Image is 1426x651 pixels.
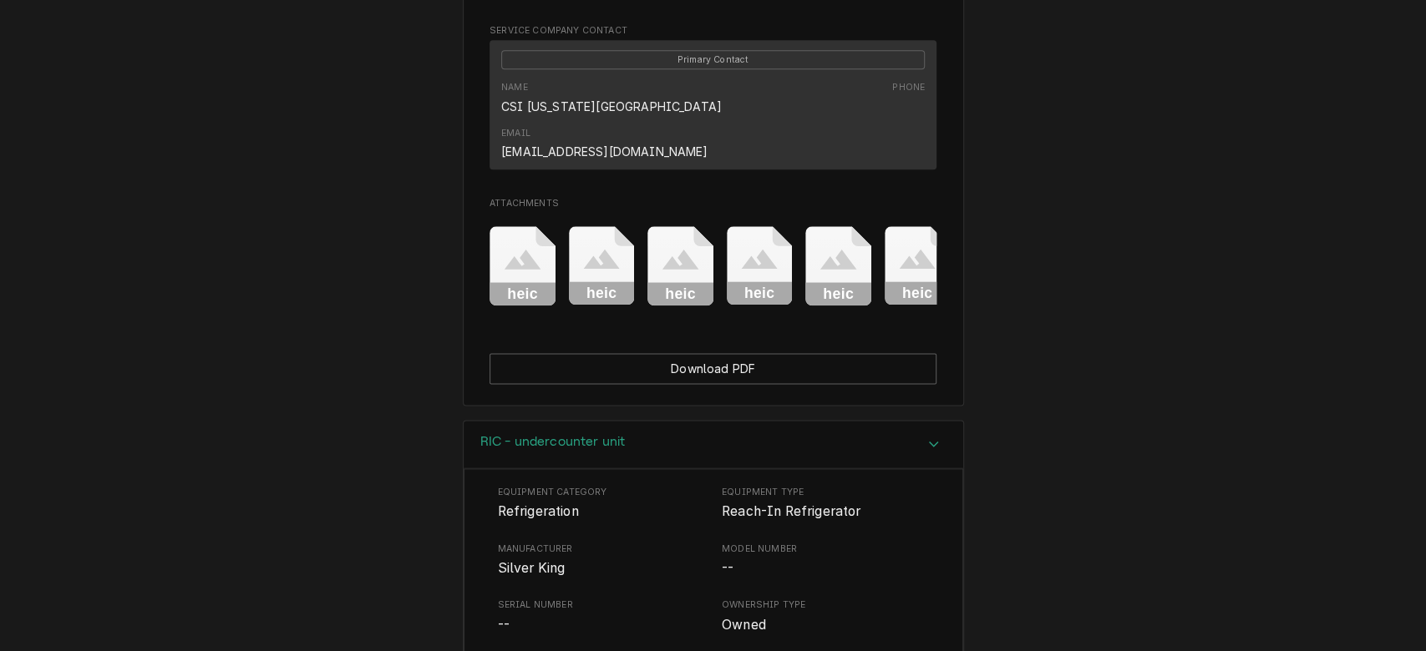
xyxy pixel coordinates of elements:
span: Equipment Type [722,486,929,499]
div: Serial Number [498,598,705,634]
span: Manufacturer [498,542,705,556]
div: Accordion Header [464,421,963,468]
button: heic [569,226,635,305]
span: Ownership Type [722,615,929,635]
span: -- [498,617,510,633]
a: [EMAIL_ADDRESS][DOMAIN_NAME] [501,144,708,159]
span: Attachments [490,213,936,318]
div: Ownership Type [722,598,929,634]
button: heic [805,226,871,305]
div: Model Number [722,542,929,578]
span: Reach-In Refrigerator [722,503,860,519]
span: Primary Contact [501,50,925,69]
div: Phone [892,81,925,114]
button: heic [647,226,713,305]
div: Contact [490,40,936,169]
div: Manufacturer [498,542,705,578]
span: Equipment Category [498,502,705,522]
div: Primary [501,49,925,69]
div: Button Group Row [490,353,936,384]
span: Service Company Contact [490,24,936,38]
h3: RIC - undercounter unit [480,434,626,450]
span: Attachments [490,197,936,210]
div: Email [501,127,708,160]
span: Serial Number [498,598,705,612]
div: Equipment Type [722,486,929,522]
div: Service Company Contact [490,24,936,176]
span: Silver King [498,560,566,576]
div: Phone [892,81,925,94]
span: Owned [722,617,766,633]
button: heic [727,226,793,305]
span: Serial Number [498,615,705,635]
span: Manufacturer [498,558,705,578]
button: heic [885,226,951,305]
div: Email [501,127,530,140]
span: Model Number [722,542,929,556]
span: Equipment Category [498,486,705,499]
div: Button Group [490,353,936,384]
div: Equipment Category [498,486,705,522]
button: heic [490,226,556,305]
span: Ownership Type [722,598,929,612]
div: Name [501,81,528,94]
div: Service Company Contact List [490,40,936,176]
span: Refrigeration [498,503,579,519]
div: CSI [US_STATE][GEOGRAPHIC_DATA] [501,98,722,115]
div: Name [501,81,722,114]
button: Download PDF [490,353,936,384]
button: Accordion Details Expand Trigger [464,421,963,468]
span: -- [722,560,733,576]
div: Attachments [490,197,936,318]
span: Model Number [722,558,929,578]
span: Equipment Type [722,502,929,522]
